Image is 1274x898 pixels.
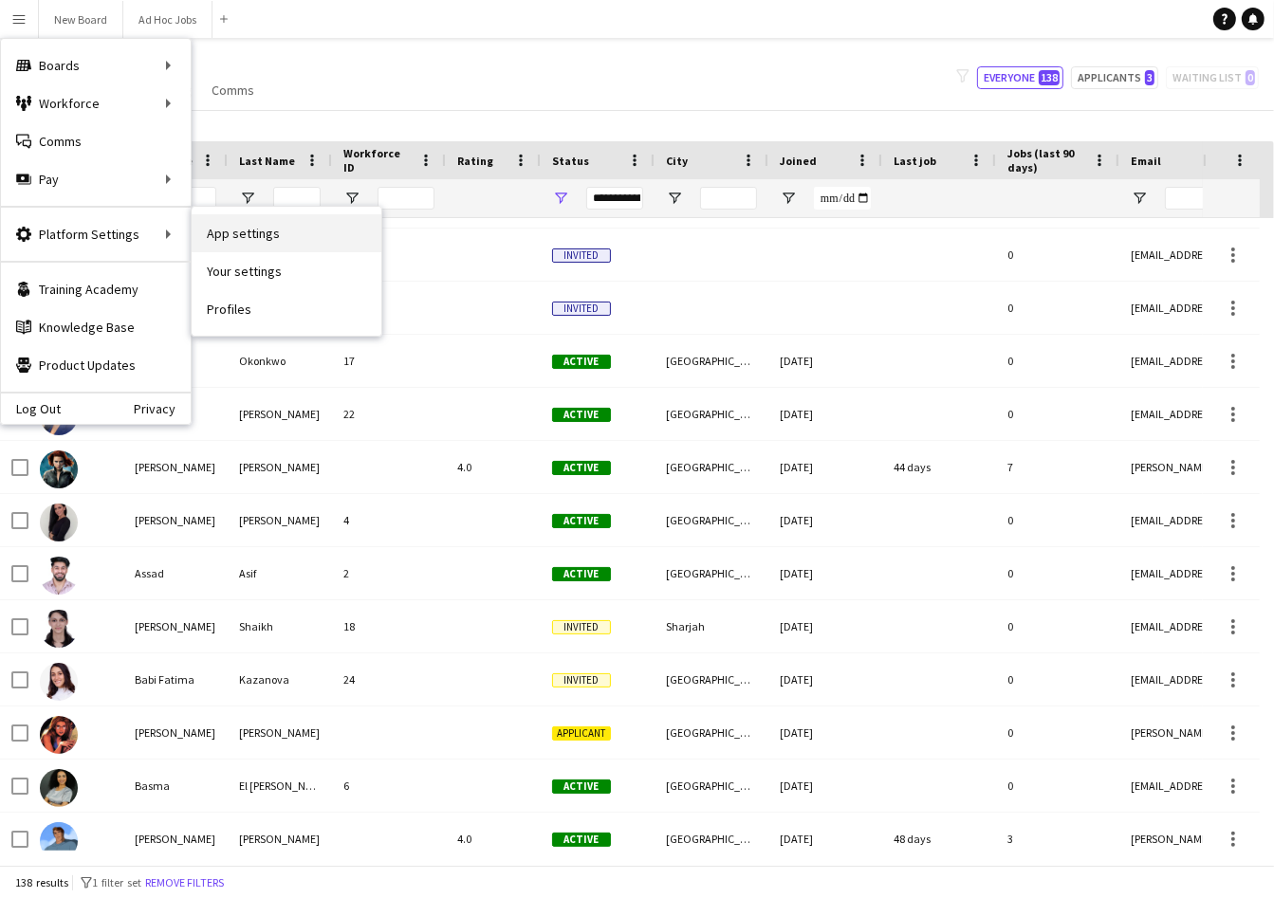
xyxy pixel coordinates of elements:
div: 18 [332,600,446,652]
span: Applicant [552,726,611,741]
div: Shaikh [228,600,332,652]
span: Active [552,779,611,794]
a: App settings [192,214,381,252]
div: [GEOGRAPHIC_DATA] [655,706,768,759]
span: Active [552,567,611,581]
div: [PERSON_NAME] [228,813,332,865]
div: Assad [123,547,228,599]
div: [PERSON_NAME] [123,813,228,865]
div: 7 [996,441,1119,493]
div: [GEOGRAPHIC_DATA] [655,547,768,599]
input: City Filter Input [700,187,757,210]
div: [PERSON_NAME] [123,441,228,493]
input: Workforce ID Filter Input [378,187,434,210]
input: Joined Filter Input [814,187,871,210]
div: [PERSON_NAME] [228,441,332,493]
div: [DATE] [768,600,882,652]
div: [DATE] [768,441,882,493]
div: [GEOGRAPHIC_DATA] [655,813,768,865]
button: Everyone138 [977,66,1063,89]
span: Last Name [239,154,295,168]
div: Babi Fatima [123,653,228,706]
div: 0 [996,229,1119,281]
img: Babi Fatima Kazanova [40,663,78,701]
button: New Board [39,1,123,38]
span: 1 filter set [92,875,141,889]
span: Jobs (last 90 days) [1007,146,1085,174]
div: El [PERSON_NAME] [228,760,332,812]
div: [PERSON_NAME] [228,494,332,546]
div: [PERSON_NAME] [228,388,332,440]
div: 0 [996,653,1119,706]
span: Active [552,408,611,422]
div: [DATE] [768,760,882,812]
div: [DATE] [768,653,882,706]
div: Sharjah [655,600,768,652]
div: [DATE] [768,547,882,599]
div: Basma [123,760,228,812]
button: Open Filter Menu [552,190,569,207]
span: Active [552,461,611,475]
button: Ad Hoc Jobs [123,1,212,38]
div: 0 [996,388,1119,440]
div: [DATE] [768,706,882,759]
a: Privacy [134,401,191,416]
div: 2 [332,547,446,599]
div: 0 [996,706,1119,759]
div: 6 [332,760,446,812]
div: 24 [332,653,446,706]
div: 0 [996,282,1119,334]
div: 0 [996,760,1119,812]
span: 3 [1145,70,1154,85]
a: Product Updates [1,346,191,384]
div: 0 [996,494,1119,546]
button: Remove filters [141,872,228,893]
span: Invited [552,673,611,687]
div: [GEOGRAPHIC_DATA] [655,653,768,706]
button: Applicants3 [1071,66,1158,89]
div: 48 days [882,813,996,865]
span: Invited [552,302,611,316]
button: Open Filter Menu [1131,190,1148,207]
div: Pay [1,160,191,198]
span: Rating [457,154,493,168]
div: 4.0 [446,813,541,865]
span: City [666,154,688,168]
div: [GEOGRAPHIC_DATA] [655,388,768,440]
div: Boards [1,46,191,84]
span: Workforce ID [343,146,412,174]
div: Workforce [1,84,191,122]
input: Last Name Filter Input [273,187,321,210]
div: [PERSON_NAME] [228,706,332,759]
div: 4 [332,494,446,546]
div: [DATE] [768,388,882,440]
img: Barbara Gorden [40,716,78,754]
span: Invited [552,620,611,634]
div: [PERSON_NAME] [123,494,228,546]
span: Active [552,514,611,528]
div: [DATE] [768,335,882,387]
div: 22 [332,388,446,440]
img: Amanda Briggs [40,450,78,488]
input: First Name Filter Input [169,187,216,210]
div: 4.0 [446,441,541,493]
div: 3 [996,813,1119,865]
a: Knowledge Base [1,308,191,346]
a: Profiles [192,290,381,328]
span: Email [1131,154,1161,168]
a: Comms [1,122,191,160]
button: Open Filter Menu [343,190,360,207]
div: Kazanova [228,653,332,706]
img: Benjamin Grimm [40,822,78,860]
span: Active [552,355,611,369]
div: 0 [996,335,1119,387]
a: Training Academy [1,270,191,308]
div: [DATE] [768,494,882,546]
img: Basma El Habashy [40,769,78,807]
span: 138 [1039,70,1060,85]
button: Open Filter Menu [239,190,256,207]
div: Okonkwo [228,335,332,387]
div: 17 [332,335,446,387]
div: [DATE] [768,813,882,865]
div: [GEOGRAPHIC_DATA] [655,441,768,493]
